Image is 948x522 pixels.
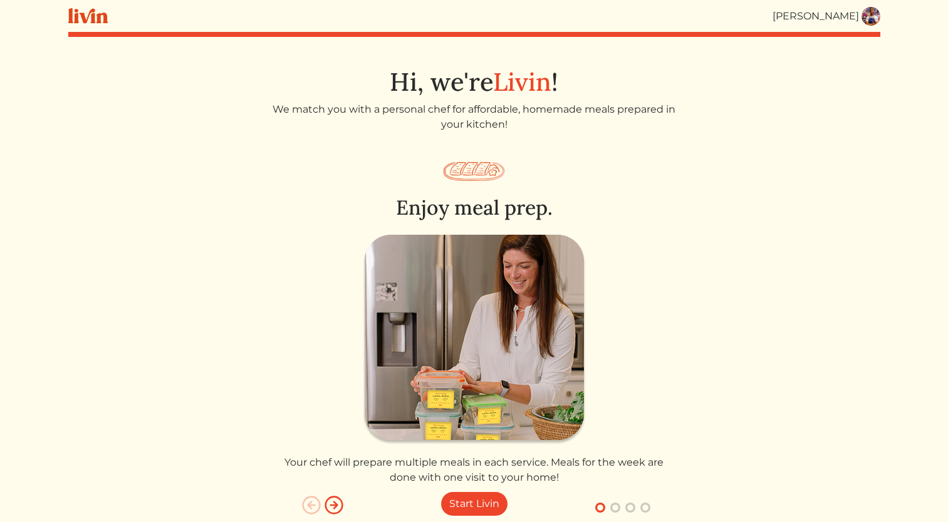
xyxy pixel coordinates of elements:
h1: Hi, we're ! [68,67,880,97]
img: salmon_plate-7b7466995c04d3751ae4af77f50094417e75221c2a488d61e9b9888cdcba9572.svg [444,162,504,181]
img: enjoy_meal_prep-36db4eeefb09911d9b3119a13cdedac3264931b53eb4974d467b597d59b39c6d.png [362,235,586,445]
span: Livin [493,66,551,98]
img: a09e5bf7981c309b4c08df4bb44c4a4f [862,7,880,26]
img: livin-logo-a0d97d1a881af30f6274990eb6222085a2533c92bbd1e4f22c21b4f0d0e3210c.svg [68,8,108,24]
p: Your chef will prepare multiple meals in each service. Meals for the week are done with one visit... [271,455,677,485]
a: Start Livin [441,492,508,516]
div: [PERSON_NAME] [773,9,859,24]
h2: Enjoy meal prep. [271,196,677,220]
p: We match you with a personal chef for affordable, homemade meals prepared in your kitchen! [271,102,677,132]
